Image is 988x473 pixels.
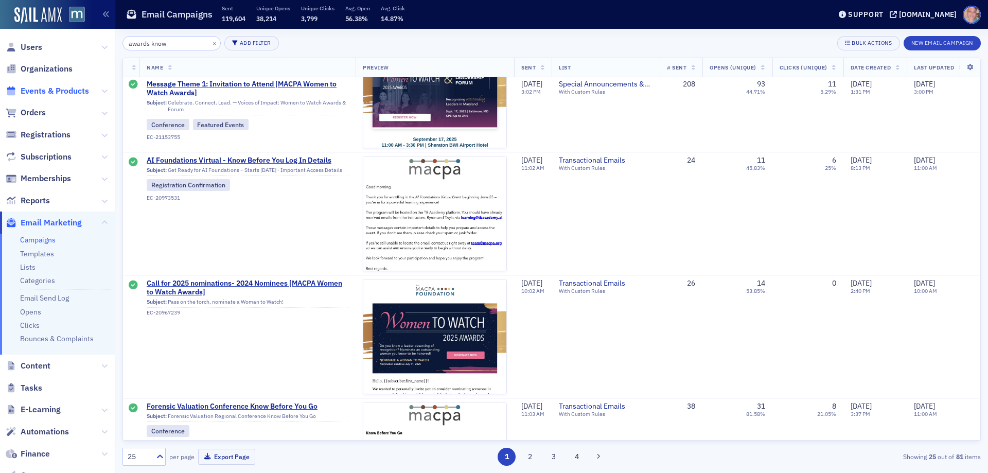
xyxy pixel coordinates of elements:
[851,287,870,294] time: 2:40 PM
[21,151,72,163] span: Subscriptions
[559,64,571,71] span: List
[345,5,370,12] p: Avg. Open
[667,156,695,165] div: 24
[6,217,82,229] a: Email Marketing
[848,10,884,19] div: Support
[521,64,536,71] span: Sent
[832,402,836,411] div: 8
[193,119,249,130] div: Featured Events
[20,249,54,258] a: Templates
[147,80,348,98] a: Message Theme 1: Invitation to Attend [MACPA Women to Watch Awards]
[521,401,542,411] span: [DATE]
[914,401,935,411] span: [DATE]
[817,411,836,417] div: 21.05%
[129,281,138,291] div: Sent
[147,156,348,165] a: AI Foundations Virtual - Know Before You Log In Details
[914,287,937,294] time: 10:00 AM
[667,279,695,288] div: 26
[381,14,403,23] span: 14.87%
[62,7,85,24] a: View Homepage
[129,80,138,90] div: Sent
[363,64,389,71] span: Preview
[147,167,348,176] div: Get Ready for AI Foundations – Starts [DATE] - Important Access Details
[914,164,937,171] time: 11:00 AM
[147,279,348,297] a: Call for 2025 nominations- 2024 Nominees [MACPA Women to Watch Awards]
[904,38,981,47] a: New Email Campaign
[363,156,506,469] img: email-preview-2894.jpeg
[914,410,937,417] time: 11:00 AM
[832,279,836,288] div: 0
[757,279,765,288] div: 14
[147,413,167,419] span: Subject:
[147,402,348,411] a: Forensic Valuation Conference Know Before You Go
[914,64,954,71] span: Last Updated
[780,64,827,71] span: Clicks (Unique)
[521,89,541,96] time: 3:02 PM
[256,5,290,12] p: Unique Opens
[852,40,892,46] div: Bulk Actions
[710,64,756,71] span: Opens (Unique)
[14,7,62,24] img: SailAMX
[559,80,652,89] a: Special Announcements & Special Event Invitations
[498,448,516,466] button: 1
[914,155,935,165] span: [DATE]
[147,179,230,190] div: Registration Confirmation
[224,36,279,50] button: Add Filter
[147,119,189,130] div: Conference
[851,155,872,165] span: [DATE]
[6,107,46,118] a: Orders
[147,100,348,116] div: Celebrate. Connect. Lead. — Voices of Impact: Women to Watch Awards & Forum
[69,7,85,23] img: SailAMX
[667,64,686,71] span: # Sent
[20,334,94,343] a: Bounces & Complaints
[122,36,221,50] input: Search…
[559,411,652,417] div: With Custom Rules
[927,452,938,461] strong: 25
[521,278,542,288] span: [DATE]
[6,151,72,163] a: Subscriptions
[746,165,765,171] div: 45.83%
[890,11,960,18] button: [DOMAIN_NAME]
[851,164,870,171] time: 8:13 PM
[521,287,544,294] time: 10:02 AM
[147,134,348,141] div: EC-21153755
[828,80,836,89] div: 11
[746,411,765,417] div: 81.58%
[210,38,219,47] button: ×
[6,42,42,53] a: Users
[757,402,765,411] div: 31
[851,278,872,288] span: [DATE]
[914,278,935,288] span: [DATE]
[345,14,368,23] span: 56.38%
[21,360,50,372] span: Content
[20,235,56,244] a: Campaigns
[6,129,70,141] a: Registrations
[559,402,652,411] span: Transactional Emails
[559,288,652,294] div: With Custom Rules
[963,6,981,24] span: Profile
[147,299,348,308] div: Pass on the torch, nominate a Woman to Watch!
[851,410,870,417] time: 3:37 PM
[147,195,348,201] div: EC-20973531
[757,156,765,165] div: 11
[21,129,70,141] span: Registrations
[147,167,167,173] span: Subject:
[381,5,405,12] p: Avg. Click
[147,309,348,316] div: EC-20967239
[6,426,69,437] a: Automations
[142,8,213,21] h1: Email Campaigns
[21,382,42,394] span: Tasks
[899,10,957,19] div: [DOMAIN_NAME]
[169,452,195,461] label: per page
[147,413,348,422] div: Forensic Valuation Regional Conference Know Before You Go
[6,85,89,97] a: Events & Products
[559,89,652,96] div: With Custom Rules
[21,173,71,184] span: Memberships
[851,79,872,89] span: [DATE]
